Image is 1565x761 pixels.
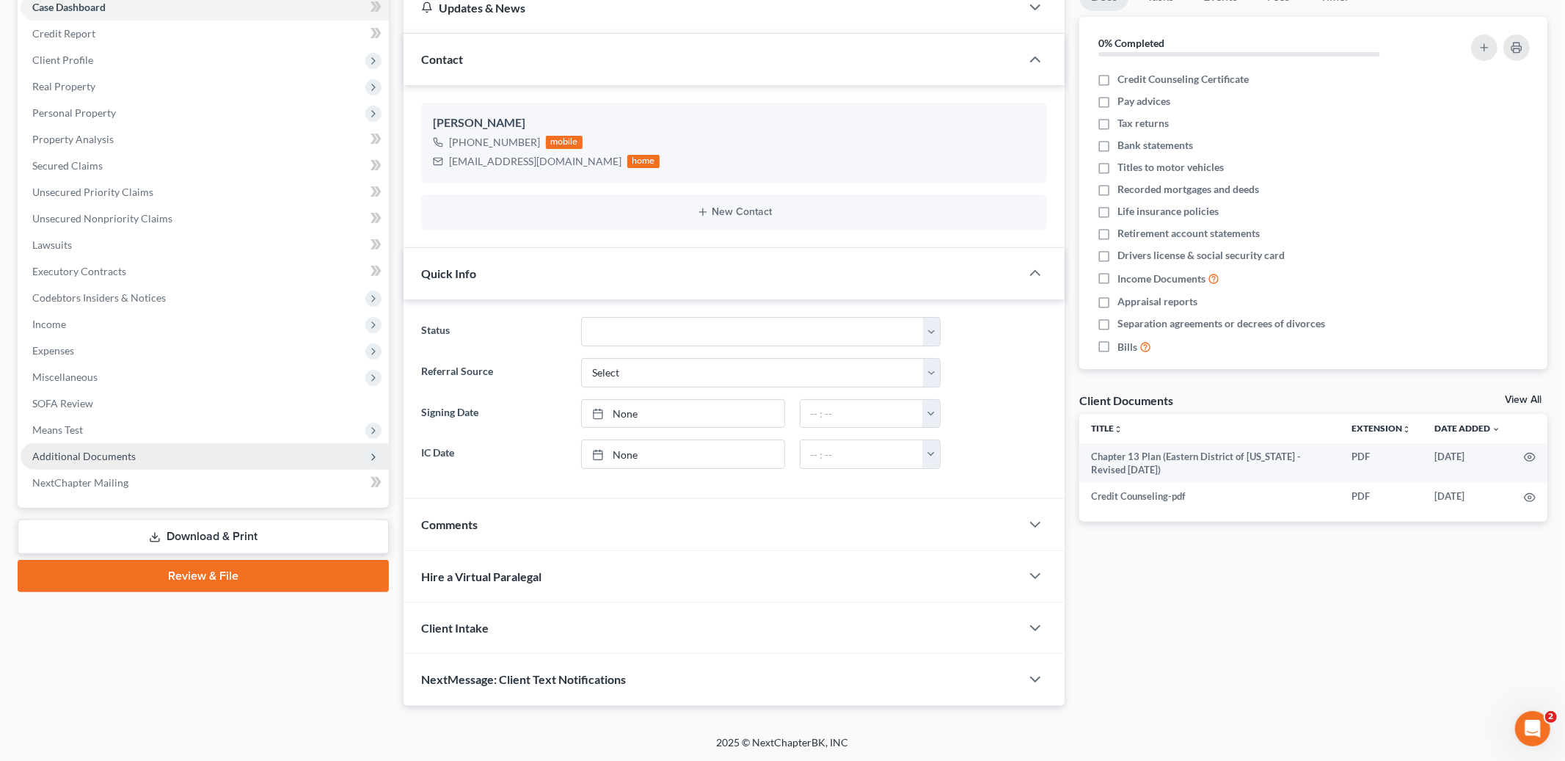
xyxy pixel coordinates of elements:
span: Hire a Virtual Paralegal [421,569,541,583]
strong: 0% Completed [1098,37,1164,49]
div: For 3.9(A)(2), I'm not able to find the details that you would like updated for this line in our ... [23,91,229,178]
span: Separation agreements or decrees of divorces [1117,316,1325,331]
label: IC Date [414,440,574,469]
div: [PERSON_NAME] [433,114,1035,132]
button: Upload attachment [70,481,81,492]
div: Emma says… [12,329,282,416]
span: Drivers license & social security card [1117,248,1285,263]
input: -- : -- [800,400,924,428]
a: Unsecured Nonpriority Claims [21,205,389,232]
td: [DATE] [1423,483,1512,509]
a: Lawsuits [21,232,389,258]
label: Status [414,317,574,346]
span: Client Intake [421,621,489,635]
span: Retirement account statements [1117,226,1260,241]
span: SOFA Review [32,397,93,409]
a: Executory Contracts [21,258,389,285]
div: home [627,155,660,168]
span: Quick Info [421,266,476,280]
span: Executory Contracts [32,265,126,277]
span: Income [32,318,66,330]
span: NextMessage: Client Text Notifications [421,672,626,686]
a: Extensionunfold_more [1351,423,1411,434]
button: Home [230,6,258,34]
span: Tax returns [1117,116,1169,131]
span: Pay advices [1117,94,1170,109]
a: None [582,440,784,468]
img: Profile image for Operator [42,8,65,32]
span: Client Profile [32,54,93,66]
td: [DATE] [1423,443,1512,484]
span: NextChapter Mailing [32,476,128,489]
span: Comments [421,517,478,531]
a: None [582,400,784,428]
a: SOFA Review [21,390,389,417]
div: We added a checkbox to 3.9(A)(2). That change should be active now. Please let me know if there i... [12,329,241,404]
span: Appraisal reports [1117,294,1197,309]
span: Property Analysis [32,133,114,145]
div: [EMAIL_ADDRESS][DOMAIN_NAME] [449,154,621,169]
span: Unsecured Nonpriority Claims [32,212,172,225]
span: Personal Property [32,106,116,119]
a: Chapter_13...-1-25.docx [131,425,270,441]
span: Recorded mortgages and deeds [1117,182,1259,197]
div: We are working with our dev team to see if there is a solution for the variance in font size. In ... [23,197,229,269]
span: 2 [1545,711,1557,723]
button: Emoji picker [23,481,34,492]
iframe: Intercom live chat [1515,711,1550,746]
button: Start recording [93,481,105,492]
td: Chapter 13 Plan (Eastern District of [US_STATE] - Revised [DATE]) [1079,443,1340,484]
span: Unsecured Priority Claims [32,186,153,198]
span: Credit Counseling Certificate [1117,72,1249,87]
td: Credit Counseling-pdf [1079,483,1340,509]
a: Date Added expand_more [1434,423,1500,434]
span: Case Dashboard [32,1,106,13]
div: For 3.9(A)(2), I'm not able to find the details that you would like updated for this line in our ... [12,82,241,186]
button: Send a message… [252,475,275,498]
span: Bank statements [1117,138,1193,153]
a: Titleunfold_more [1091,423,1123,434]
button: Gif picker [46,481,58,492]
a: Secured Claims [21,153,389,179]
span: Additional Documents [32,450,136,462]
span: Bills [1117,340,1137,354]
p: The team can also help [71,18,183,33]
span: Secured Claims [32,159,103,172]
span: Lawsuits [32,239,72,251]
a: View All [1505,395,1542,405]
i: unfold_more [1402,425,1411,434]
div: Client Documents [1079,393,1173,408]
button: go back [10,6,37,34]
div: Chapter_13...-1-25.docx [146,426,270,441]
a: NextChapter Mailing [21,470,389,496]
div: mobile [546,136,583,149]
span: Expenses [32,344,74,357]
i: unfold_more [1114,425,1123,434]
h1: Operator [71,7,123,18]
a: Property Analysis [21,126,389,153]
span: Means Test [32,423,83,436]
a: Review & File [18,560,389,592]
a: Unsecured Priority Claims [21,179,389,205]
span: Life insurance policies [1117,204,1219,219]
td: PDF [1340,483,1423,509]
span: Miscellaneous [32,371,98,383]
span: Contact [421,52,463,66]
div: Close [258,6,284,32]
div: [PHONE_NUMBER] [449,135,540,150]
label: Signing Date [414,399,574,429]
div: I apologize for the frustrations here and appreciate your patience as our team works through thes... [23,276,229,319]
div: Chapter_13...-1-25.docx [120,416,282,450]
i: expand_more [1492,425,1500,434]
div: Mike says… [12,416,282,451]
div: Emma says… [12,82,282,188]
span: Credit Report [32,27,95,40]
span: Income Documents [1117,272,1205,286]
span: Titles to motor vehicles [1117,160,1224,175]
td: PDF [1340,443,1423,484]
span: Real Property [32,80,95,92]
label: Referral Source [414,358,574,387]
a: Download & Print [18,520,389,554]
span: Codebtors Insiders & Notices [32,291,166,304]
div: Emma says… [12,188,282,329]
